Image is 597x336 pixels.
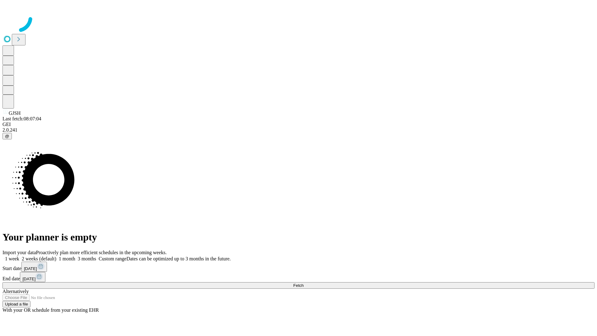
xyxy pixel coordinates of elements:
[2,301,30,307] button: Upload a file
[5,134,9,138] span: @
[2,272,595,282] div: End date
[127,256,231,261] span: Dates can be optimized up to 3 months in the future.
[5,256,19,261] span: 1 week
[2,282,595,289] button: Fetch
[2,133,12,139] button: @
[22,256,56,261] span: 2 weeks (default)
[2,122,595,127] div: GEI
[59,256,75,261] span: 1 month
[99,256,126,261] span: Custom range
[36,250,167,255] span: Proactively plan more efficient schedules in the upcoming weeks.
[2,127,595,133] div: 2.0.241
[2,289,29,294] span: Alternatively
[9,110,21,116] span: GJSH
[2,250,36,255] span: Import your data
[24,266,37,271] span: [DATE]
[2,307,99,313] span: With your OR schedule from your existing EHR
[2,262,595,272] div: Start date
[2,231,595,243] h1: Your planner is empty
[2,116,41,121] span: Last fetch: 08:07:04
[293,283,303,288] span: Fetch
[22,277,35,281] span: [DATE]
[21,262,47,272] button: [DATE]
[78,256,96,261] span: 3 months
[20,272,45,282] button: [DATE]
